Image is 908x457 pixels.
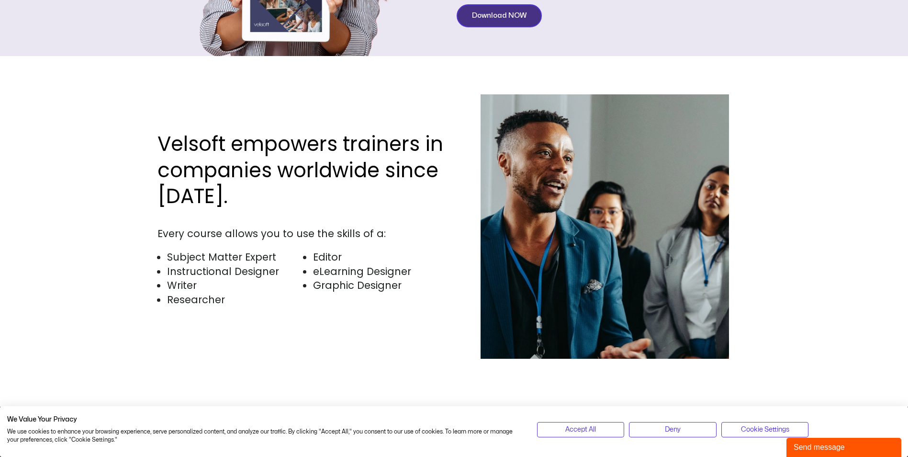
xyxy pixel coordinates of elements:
span: Deny [665,424,681,435]
li: Subject Matter Expert [167,250,303,264]
span: Download NOW [472,10,527,22]
li: Instructional Designer [167,264,303,278]
a: Download NOW [457,4,542,27]
iframe: chat widget [786,436,903,457]
li: Graphic Designer [313,278,449,292]
li: Researcher [167,293,303,307]
span: Cookie Settings [741,424,789,435]
h2: We Value Your Privacy [7,415,523,424]
span: Accept All [565,424,596,435]
button: Accept all cookies [537,422,625,437]
div: Every course allows you to use the skills of a: [157,227,449,240]
button: Adjust cookie preferences [721,422,809,437]
li: Writer [167,278,303,292]
li: Editor [313,250,449,264]
p: We use cookies to enhance your browsing experience, serve personalized content, and analyze our t... [7,428,523,444]
li: eLearning Designer [313,264,449,278]
button: Deny all cookies [629,422,717,437]
h2: Velsoft empowers trainers in companies worldwide since [DATE]. [157,131,449,210]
